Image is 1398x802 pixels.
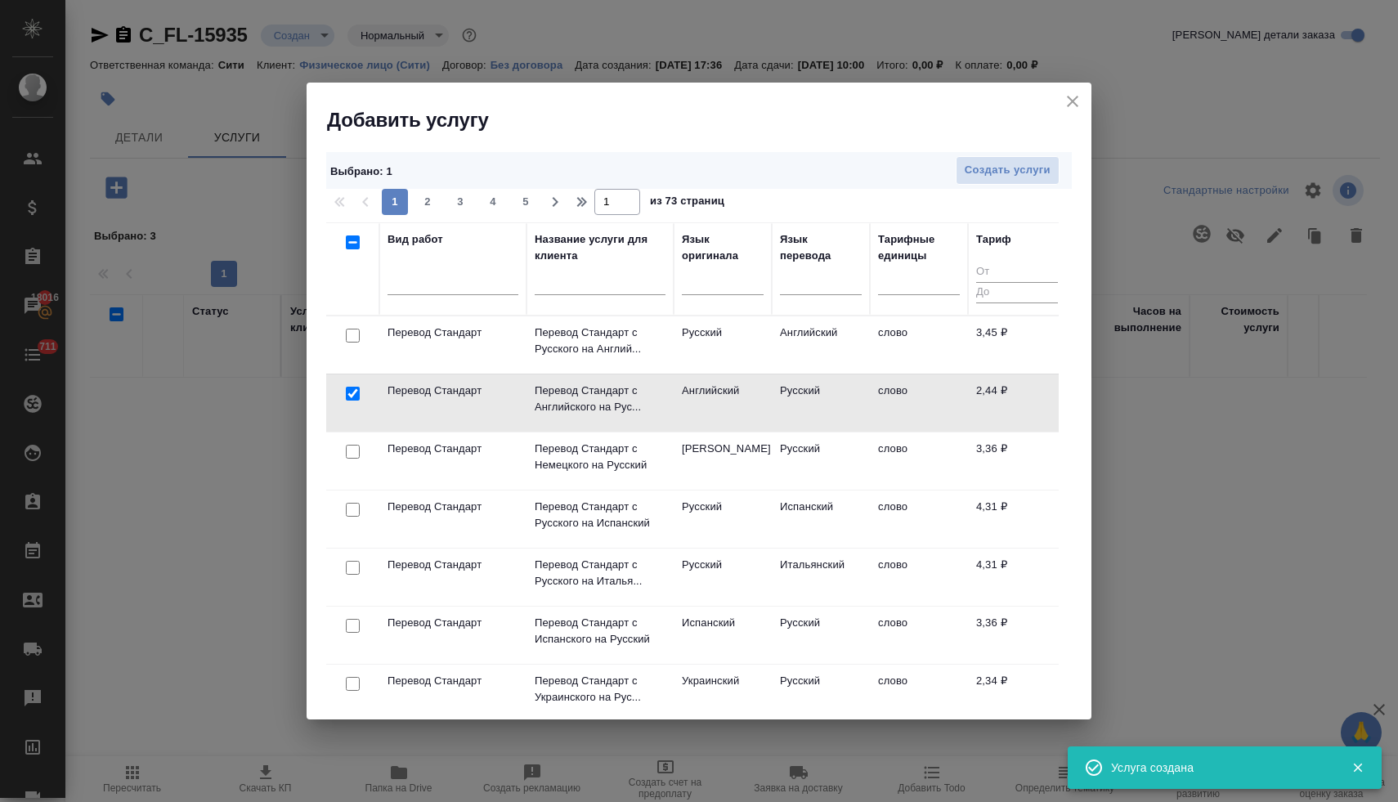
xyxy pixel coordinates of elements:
td: слово [870,491,968,548]
p: Перевод Стандарт с Русского на Англий... [535,325,665,357]
span: 5 [513,194,539,210]
td: Английский [772,316,870,374]
td: слово [870,665,968,722]
span: Выбрано : 1 [330,165,392,177]
div: Тарифные единицы [878,231,960,264]
p: Перевод Стандарт [388,499,518,515]
td: Итальянский [772,549,870,606]
div: Услуга создана [1111,759,1327,776]
h2: Добавить услугу [327,107,1091,133]
input: От [976,262,1058,283]
div: Вид работ [388,231,443,248]
td: 4,31 ₽ [968,549,1066,606]
button: close [1060,89,1085,114]
button: 2 [414,189,441,215]
button: Создать услуги [956,156,1060,185]
div: Язык оригинала [682,231,764,264]
button: Закрыть [1341,760,1374,775]
div: Тариф [976,231,1011,248]
p: Перевод Стандарт [388,673,518,689]
p: Перевод Стандарт [388,441,518,457]
td: Русский [674,549,772,606]
p: Перевод Стандарт с Английского на Рус... [535,383,665,415]
p: Перевод Стандарт с Испанского на Русский [535,615,665,647]
td: Русский [772,665,870,722]
td: слово [870,432,968,490]
td: 4,31 ₽ [968,491,1066,548]
td: слово [870,374,968,432]
td: слово [870,316,968,374]
td: [PERSON_NAME] [674,432,772,490]
td: Русский [772,374,870,432]
p: Перевод Стандарт [388,325,518,341]
p: Перевод Стандарт с Немецкого на Русский [535,441,665,473]
span: 3 [447,194,473,210]
td: слово [870,607,968,664]
td: 2,34 ₽ [968,665,1066,722]
p: Перевод Стандарт с Украинского на Рус... [535,673,665,706]
td: Русский [772,432,870,490]
td: 3,45 ₽ [968,316,1066,374]
td: слово [870,549,968,606]
p: Перевод Стандарт с Русского на Италья... [535,557,665,589]
p: Перевод Стандарт с Русского на Испанский [535,499,665,531]
div: Язык перевода [780,231,862,264]
td: Русский [674,491,772,548]
button: 4 [480,189,506,215]
td: Русский [772,607,870,664]
td: Испанский [674,607,772,664]
p: Перевод Стандарт [388,383,518,399]
p: Перевод Стандарт [388,557,518,573]
p: Перевод Стандарт [388,615,518,631]
span: Создать услуги [965,161,1051,180]
td: 2,44 ₽ [968,374,1066,432]
td: Русский [674,316,772,374]
button: 3 [447,189,473,215]
button: 5 [513,189,539,215]
span: 2 [414,194,441,210]
span: 4 [480,194,506,210]
td: 3,36 ₽ [968,607,1066,664]
span: из 73 страниц [650,191,724,215]
td: 3,36 ₽ [968,432,1066,490]
td: Испанский [772,491,870,548]
input: До [976,282,1058,302]
div: Название услуги для клиента [535,231,665,264]
td: Украинский [674,665,772,722]
td: Английский [674,374,772,432]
